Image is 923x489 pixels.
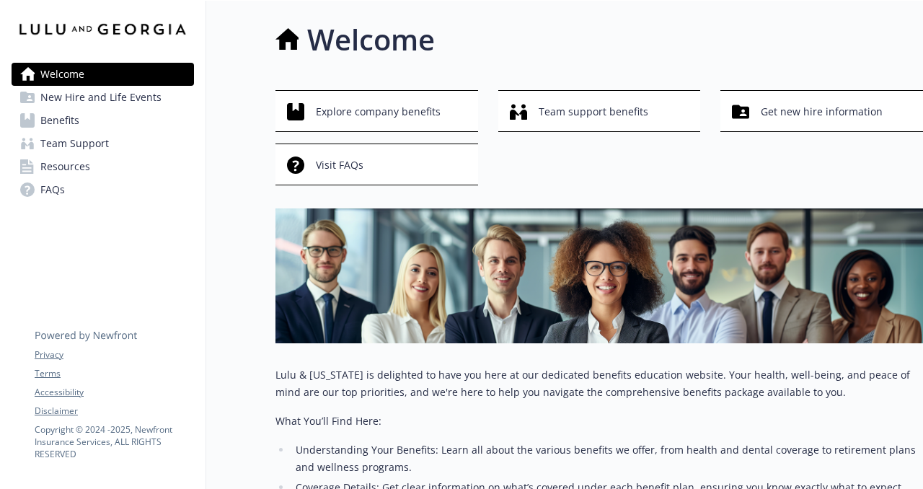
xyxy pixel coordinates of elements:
a: Privacy [35,348,193,361]
p: What You’ll Find Here: [275,413,923,430]
a: New Hire and Life Events [12,86,194,109]
span: Explore company benefits [316,98,441,125]
span: Get new hire information [761,98,883,125]
span: Visit FAQs [316,151,363,179]
a: Terms [35,367,193,380]
button: Visit FAQs [275,144,478,185]
p: Lulu & [US_STATE] is delighted to have you here at our dedicated benefits education website. Your... [275,366,923,401]
a: Accessibility [35,386,193,399]
span: New Hire and Life Events [40,86,162,109]
span: Team Support [40,132,109,155]
button: Team support benefits [498,90,701,132]
button: Get new hire information [720,90,923,132]
p: Copyright © 2024 - 2025 , Newfront Insurance Services, ALL RIGHTS RESERVED [35,423,193,460]
span: Resources [40,155,90,178]
span: Welcome [40,63,84,86]
h1: Welcome [307,18,435,61]
li: Understanding Your Benefits: Learn all about the various benefits we offer, from health and denta... [291,441,923,476]
img: overview page banner [275,208,923,343]
a: Welcome [12,63,194,86]
a: Team Support [12,132,194,155]
a: Disclaimer [35,405,193,418]
a: Resources [12,155,194,178]
span: FAQs [40,178,65,201]
button: Explore company benefits [275,90,478,132]
a: FAQs [12,178,194,201]
a: Benefits [12,109,194,132]
span: Benefits [40,109,79,132]
span: Team support benefits [539,98,648,125]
